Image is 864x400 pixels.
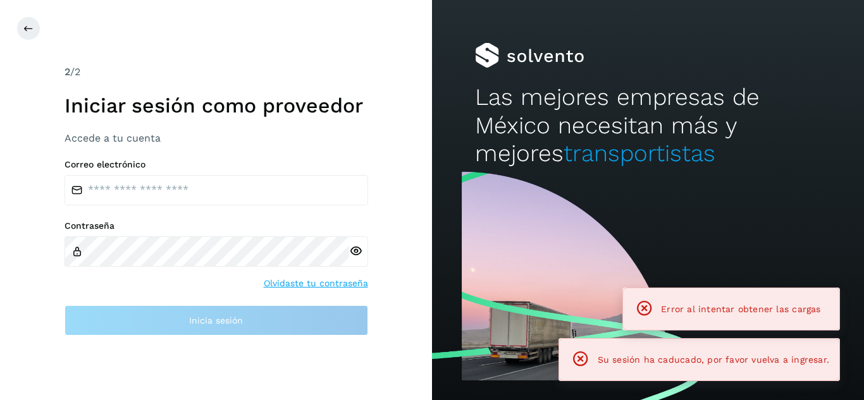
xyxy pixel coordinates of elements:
[661,304,820,314] span: Error al intentar obtener las cargas
[65,64,368,80] div: /2
[65,66,70,78] span: 2
[564,140,715,167] span: transportistas
[264,277,368,290] a: Olvidaste tu contraseña
[189,316,243,325] span: Inicia sesión
[598,355,829,365] span: Su sesión ha caducado, por favor vuelva a ingresar.
[65,159,368,170] label: Correo electrónico
[65,221,368,231] label: Contraseña
[65,132,368,144] h3: Accede a tu cuenta
[475,83,820,167] h2: Las mejores empresas de México necesitan más y mejores
[65,305,368,336] button: Inicia sesión
[65,94,368,118] h1: Iniciar sesión como proveedor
